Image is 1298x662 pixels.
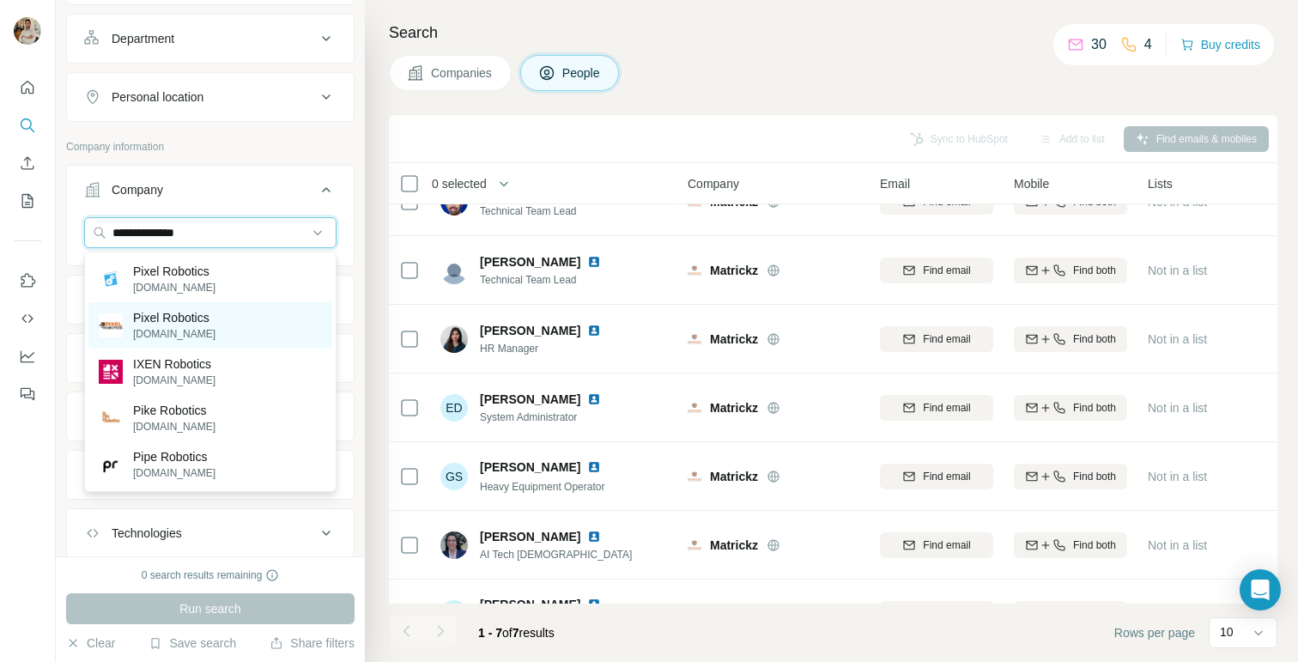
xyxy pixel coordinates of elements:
[587,392,601,406] img: LinkedIn logo
[440,325,468,353] img: Avatar
[1073,331,1116,347] span: Find both
[133,448,215,465] p: Pipe Robotics
[1148,401,1207,415] span: Not in a list
[112,525,182,542] div: Technologies
[67,169,354,217] button: Company
[480,341,622,356] span: HR Manager
[1014,601,1127,627] button: Find both
[480,272,622,288] span: Technical Team Lead
[112,30,174,47] div: Department
[688,175,739,192] span: Company
[478,626,555,640] span: results
[1073,469,1116,484] span: Find both
[688,538,701,552] img: Logo of Matrickz
[440,600,468,628] div: PK
[710,331,758,348] span: Matrickz
[133,355,215,373] p: IXEN Robotics
[502,626,513,640] span: of
[133,465,215,481] p: [DOMAIN_NAME]
[142,568,280,583] div: 0 search results remaining
[688,470,701,483] img: Logo of Matrickz
[480,528,580,545] span: [PERSON_NAME]
[480,253,580,270] span: [PERSON_NAME]
[133,402,215,419] p: Pike Robotics
[1220,623,1234,641] p: 10
[67,18,354,59] button: Department
[432,175,487,192] span: 0 selected
[1148,175,1173,192] span: Lists
[710,468,758,485] span: Matrickz
[1114,624,1195,641] span: Rows per page
[67,396,354,437] button: Annual revenue ($)
[99,313,123,337] img: Pixel Robotics
[431,64,494,82] span: Companies
[1073,263,1116,278] span: Find both
[14,148,41,179] button: Enrich CSV
[880,395,993,421] button: Find email
[14,303,41,334] button: Use Surfe API
[99,452,123,477] img: Pipe Robotics
[99,360,123,384] img: IXEN Robotics
[270,635,355,652] button: Share filters
[1144,34,1152,55] p: 4
[880,464,993,489] button: Find email
[587,324,601,337] img: LinkedIn logo
[923,331,970,347] span: Find email
[880,326,993,352] button: Find email
[14,17,41,45] img: Avatar
[480,459,580,476] span: [PERSON_NAME]
[67,76,354,118] button: Personal location
[480,391,580,408] span: [PERSON_NAME]
[1014,532,1127,558] button: Find both
[14,185,41,216] button: My lists
[1091,34,1107,55] p: 30
[587,460,601,474] img: LinkedIn logo
[1148,332,1207,346] span: Not in a list
[478,626,502,640] span: 1 - 7
[440,531,468,559] img: Avatar
[1148,264,1207,277] span: Not in a list
[480,596,580,613] span: [PERSON_NAME]
[513,626,519,640] span: 7
[480,322,580,339] span: [PERSON_NAME]
[99,267,123,291] img: Pixel Robotics
[880,258,993,283] button: Find email
[149,635,236,652] button: Save search
[587,530,601,544] img: LinkedIn logo
[710,537,758,554] span: Matrickz
[133,263,215,280] p: Pixel Robotics
[480,203,622,219] span: Technical Team Lead
[1014,258,1127,283] button: Find both
[1014,464,1127,489] button: Find both
[480,410,622,425] span: System Administrator
[133,280,215,295] p: [DOMAIN_NAME]
[133,419,215,434] p: [DOMAIN_NAME]
[923,400,970,416] span: Find email
[1073,400,1116,416] span: Find both
[14,379,41,410] button: Feedback
[1014,395,1127,421] button: Find both
[1073,537,1116,553] span: Find both
[1180,33,1260,57] button: Buy credits
[99,406,123,430] img: Pike Robotics
[710,262,758,279] span: Matrickz
[480,481,604,493] span: Heavy Equipment Operator
[133,309,215,326] p: Pixel Robotics
[710,399,758,416] span: Matrickz
[14,110,41,141] button: Search
[133,326,215,342] p: [DOMAIN_NAME]
[1148,470,1207,483] span: Not in a list
[67,513,354,554] button: Technologies
[923,263,970,278] span: Find email
[133,373,215,388] p: [DOMAIN_NAME]
[880,532,993,558] button: Find email
[14,341,41,372] button: Dashboard
[1014,175,1049,192] span: Mobile
[480,547,632,562] span: AI Tech [DEMOGRAPHIC_DATA]
[880,601,993,627] button: Find email
[1148,195,1207,209] span: Not in a list
[67,279,354,320] button: Industry
[688,264,701,277] img: Logo of Matrickz
[1148,538,1207,552] span: Not in a list
[112,88,203,106] div: Personal location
